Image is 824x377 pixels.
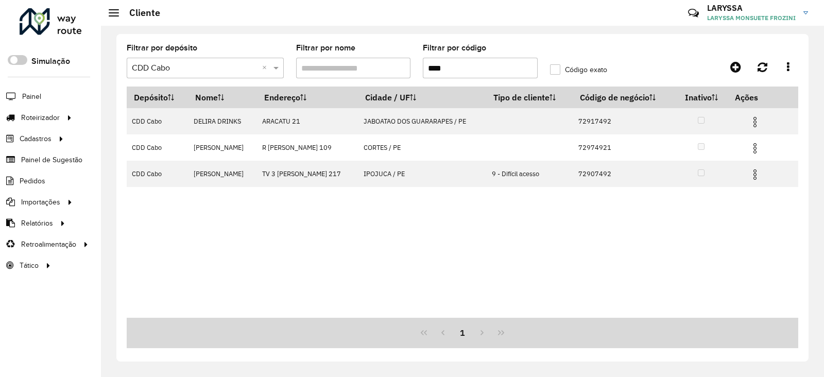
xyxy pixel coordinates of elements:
td: JABOATAO DOS GUARARAPES / PE [358,108,487,134]
span: Cadastros [20,133,51,144]
th: Ações [728,87,790,108]
td: R [PERSON_NAME] 109 [257,134,358,161]
label: Filtrar por nome [296,42,355,54]
th: Nome [188,87,257,108]
span: LARYSSA MONSUETE FROZINI [707,13,796,23]
span: Painel de Sugestão [21,155,82,165]
th: Tipo de cliente [487,87,573,108]
label: Simulação [31,55,70,67]
label: Filtrar por código [423,42,486,54]
h3: LARYSSA [707,3,796,13]
td: CORTES / PE [358,134,487,161]
th: Código de negócio [573,87,675,108]
td: 9 - Difícil acesso [487,161,573,187]
th: Inativo [675,87,728,108]
label: Código exato [550,64,607,75]
th: Cidade / UF [358,87,487,108]
td: ARACATU 21 [257,108,358,134]
span: Retroalimentação [21,239,76,250]
span: Roteirizador [21,112,60,123]
td: 72974921 [573,134,675,161]
span: Pedidos [20,176,45,186]
td: TV 3 [PERSON_NAME] 217 [257,161,358,187]
h2: Cliente [119,7,160,19]
td: CDD Cabo [127,134,188,161]
td: IPOJUCA / PE [358,161,487,187]
span: Painel [22,91,41,102]
th: Endereço [257,87,358,108]
span: Importações [21,197,60,208]
button: 1 [453,323,472,342]
td: [PERSON_NAME] [188,134,257,161]
td: CDD Cabo [127,161,188,187]
a: Contato Rápido [682,2,705,24]
span: Relatórios [21,218,53,229]
span: Tático [20,260,39,271]
td: 72917492 [573,108,675,134]
td: [PERSON_NAME] [188,161,257,187]
label: Filtrar por depósito [127,42,197,54]
span: Clear all [262,62,271,74]
td: CDD Cabo [127,108,188,134]
td: 72907492 [573,161,675,187]
th: Depósito [127,87,188,108]
td: DELIRA DRINKS [188,108,257,134]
